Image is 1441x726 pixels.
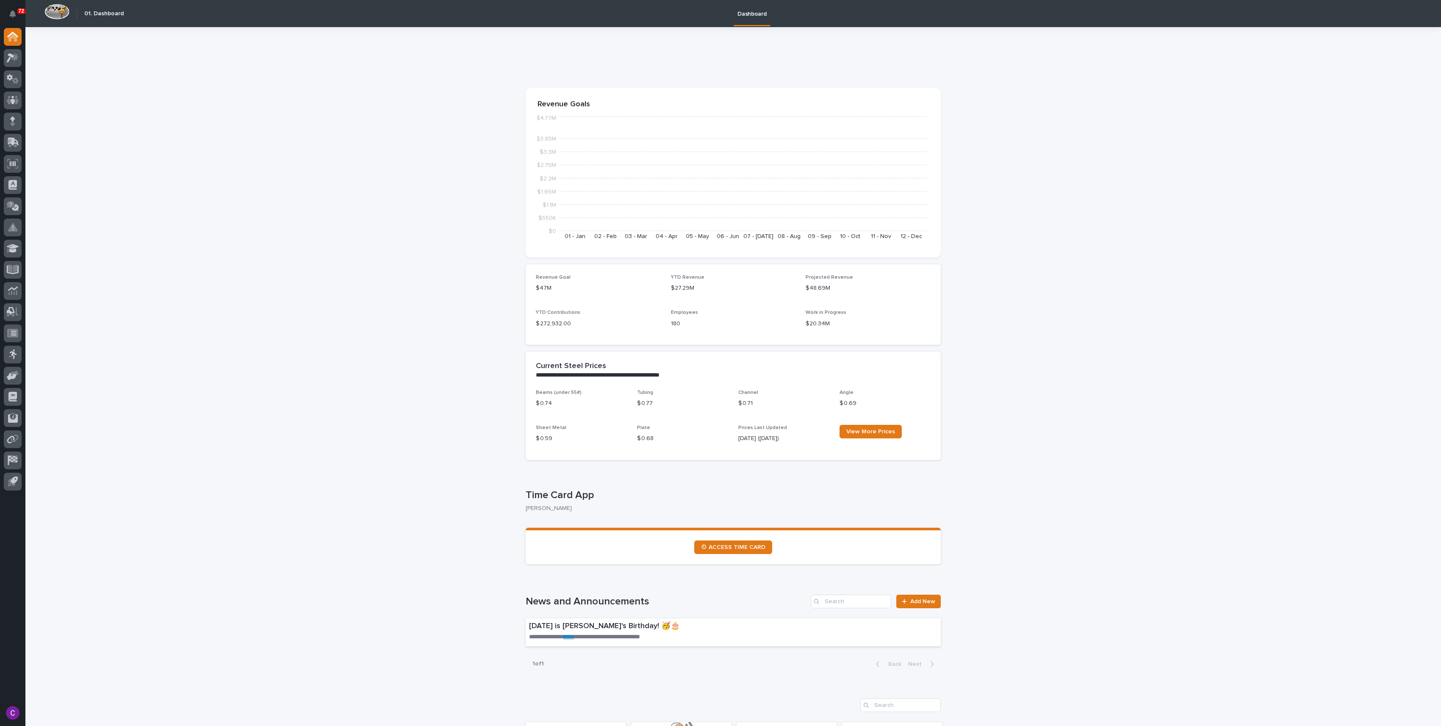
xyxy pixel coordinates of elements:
[738,399,829,408] p: $ 0.71
[806,284,931,293] p: $48.69M
[84,10,124,17] h2: 01. Dashboard
[671,284,796,293] p: $27.29M
[871,233,891,239] text: 11 - Nov
[637,390,653,395] span: Tubing
[526,505,934,512] p: [PERSON_NAME]
[738,425,787,430] span: Prices Last Updated
[4,5,22,23] button: Notifications
[537,162,556,168] tspan: $2.75M
[717,233,739,239] text: 06 - Jun
[536,434,627,443] p: $ 0.59
[19,8,24,14] p: 72
[526,596,807,608] h1: News and Announcements
[565,233,585,239] text: 01 - Jan
[806,310,846,315] span: Work in Progress
[529,622,791,631] p: [DATE] is [PERSON_NAME]'s Birthday! 🥳🎂
[840,425,902,438] a: View More Prices
[526,489,937,502] p: Time Card App
[840,399,931,408] p: $ 0.69
[594,233,617,239] text: 02 - Feb
[44,4,69,19] img: Workspace Logo
[536,115,556,121] tspan: $4.77M
[671,310,698,315] span: Employees
[536,399,627,408] p: $ 0.74
[543,202,556,208] tspan: $1.1M
[806,275,853,280] span: Projected Revenue
[778,233,801,239] text: 08 - Aug
[637,434,728,443] p: $ 0.68
[701,544,765,550] span: ⏲ ACCESS TIME CARD
[549,228,556,234] tspan: $0
[536,275,571,280] span: Revenue Goal
[11,10,22,24] div: Notifications72
[671,319,796,328] p: 180
[537,188,556,194] tspan: $1.65M
[540,149,556,155] tspan: $3.3M
[538,215,556,221] tspan: $550K
[738,390,758,395] span: Channel
[694,540,772,554] a: ⏲ ACCESS TIME CARD
[905,660,941,668] button: Next
[536,310,580,315] span: YTD Contributions
[536,136,556,142] tspan: $3.85M
[743,233,773,239] text: 07 - [DATE]
[840,233,860,239] text: 10 - Oct
[908,661,927,667] span: Next
[671,275,704,280] span: YTD Revenue
[536,390,582,395] span: Beams (under 55#)
[526,654,551,674] p: 1 of 1
[536,319,661,328] p: $ 272,932.00
[4,704,22,722] button: users-avatar
[536,425,566,430] span: Sheet Metal
[883,661,901,667] span: Back
[637,399,728,408] p: $ 0.77
[860,698,941,712] input: Search
[896,595,941,608] a: Add New
[637,425,650,430] span: Plate
[901,233,922,239] text: 12 - Dec
[538,100,929,109] p: Revenue Goals
[840,390,854,395] span: Angle
[910,599,935,604] span: Add New
[808,233,831,239] text: 09 - Sep
[811,595,891,608] input: Search
[686,233,709,239] text: 05 - May
[846,429,895,435] span: View More Prices
[806,319,931,328] p: $20.34M
[869,660,905,668] button: Back
[738,434,829,443] p: [DATE] ([DATE])
[625,233,647,239] text: 03 - Mar
[540,175,556,181] tspan: $2.2M
[536,284,661,293] p: $47M
[536,362,606,371] h2: Current Steel Prices
[656,233,678,239] text: 04 - Apr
